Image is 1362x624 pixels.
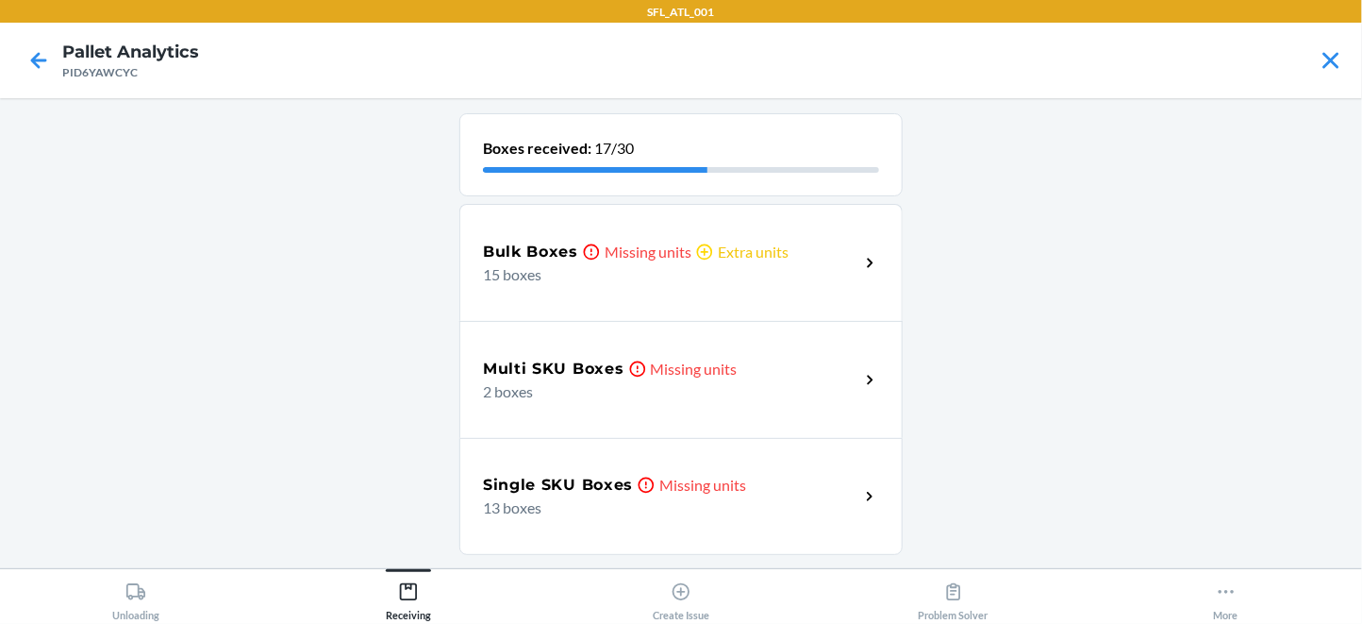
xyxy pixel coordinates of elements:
div: Create Issue [653,574,709,621]
h5: Multi SKU Boxes [483,358,624,380]
p: 13 boxes [483,497,844,519]
h4: Pallet Analytics [62,40,199,64]
p: Missing units [605,241,691,263]
p: 2 boxes [483,380,844,403]
div: More [1214,574,1238,621]
p: Missing units [659,474,746,497]
p: 17/30 [483,137,879,160]
div: Problem Solver [919,574,988,621]
div: Receiving [386,574,431,621]
div: PID6YAWCYC [62,64,199,81]
b: Boxes received: [483,139,591,157]
a: Multi SKU BoxesMissing units2 boxes [459,321,903,438]
button: More [1089,569,1362,621]
a: Single SKU BoxesMissing units13 boxes [459,438,903,555]
h5: Single SKU Boxes [483,474,633,497]
p: Missing units [651,358,738,380]
h5: Bulk Boxes [483,241,578,263]
button: Create Issue [545,569,818,621]
a: Bulk BoxesMissing unitsExtra units15 boxes [459,204,903,321]
div: Unloading [112,574,159,621]
button: Problem Solver [817,569,1089,621]
p: SFL_ATL_001 [648,4,715,21]
button: Receiving [273,569,545,621]
p: Extra units [718,241,789,263]
p: 15 boxes [483,263,844,286]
